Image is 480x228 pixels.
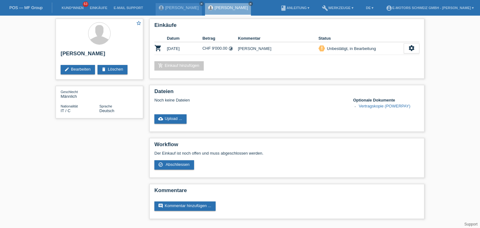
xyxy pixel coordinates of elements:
[359,104,410,108] a: Vertragskopie (POWERPAY)
[158,116,163,121] i: cloud_upload
[277,6,312,10] a: bookAnleitung ▾
[386,5,392,11] i: account_circle
[248,2,253,6] a: close
[154,187,419,197] h2: Kommentare
[154,22,419,32] h2: Einkäufe
[99,108,114,113] span: Deutsch
[136,20,142,27] a: star_border
[154,201,216,211] a: commentKommentar hinzufügen ...
[383,6,477,10] a: account_circleE-Motors Schweiz GmbH - [PERSON_NAME] ▾
[249,2,252,5] i: close
[111,6,146,10] a: E-Mail Support
[228,46,233,51] i: Fixe Raten (48 Raten)
[61,65,95,74] a: editBearbeiten
[154,61,204,71] a: add_shopping_cartEinkauf hinzufügen
[318,35,404,42] th: Status
[408,45,415,52] i: settings
[99,104,112,108] span: Sprache
[61,89,99,99] div: Männlich
[61,51,138,60] h2: [PERSON_NAME]
[158,203,163,208] i: comment
[167,35,202,42] th: Datum
[64,67,69,72] i: edit
[322,5,328,11] i: build
[136,20,142,26] i: star_border
[154,98,345,102] div: Noch keine Dateien
[464,222,477,226] a: Support
[154,151,419,156] p: Der Einkauf ist noch offen und muss abgeschlossen werden.
[200,2,203,5] i: close
[61,104,78,108] span: Nationalität
[325,45,376,52] div: Unbestätigt, in Bearbeitung
[202,42,238,55] td: CHF 9'000.00
[280,5,287,11] i: book
[319,6,357,10] a: buildWerkzeuge ▾
[238,35,318,42] th: Kommentar
[154,88,419,98] h2: Dateien
[83,2,88,7] span: 63
[166,162,190,167] span: Abschliessen
[158,162,163,167] i: check_circle_outline
[154,141,419,151] h2: Workflow
[61,108,71,113] span: Italien / C / 19.07.1967
[87,6,110,10] a: Einkäufe
[58,6,87,10] a: Kund*innen
[154,160,194,170] a: check_circle_outline Abschliessen
[158,63,163,68] i: add_shopping_cart
[215,5,248,10] a: [PERSON_NAME]
[167,42,202,55] td: [DATE]
[320,46,324,50] i: priority_high
[154,44,162,52] i: POSP00028739
[101,67,106,72] i: delete
[165,5,199,10] a: [PERSON_NAME]
[9,5,42,10] a: POS — MF Group
[353,98,419,102] h4: Optionale Dokumente
[97,65,127,74] a: deleteLöschen
[363,6,377,10] a: DE ▾
[238,42,318,55] td: [PERSON_NAME]
[199,2,204,6] a: close
[61,90,78,94] span: Geschlecht
[202,35,238,42] th: Betrag
[154,114,187,124] a: cloud_uploadUpload ...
